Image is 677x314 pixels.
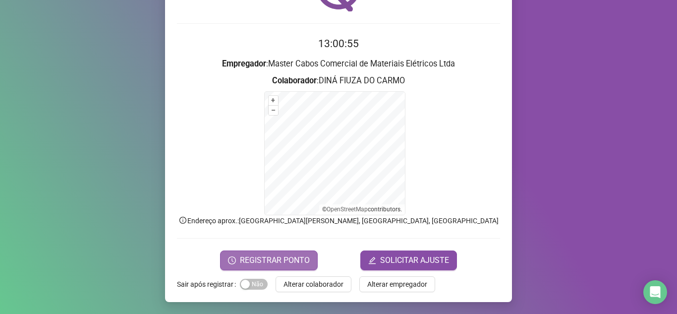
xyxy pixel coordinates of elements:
span: REGISTRAR PONTO [240,254,310,266]
strong: Colaborador [272,76,317,85]
time: 13:00:55 [318,38,359,50]
button: + [269,96,278,105]
button: REGISTRAR PONTO [220,251,318,270]
button: editSOLICITAR AJUSTE [360,251,457,270]
label: Sair após registrar [177,276,240,292]
span: Alterar colaborador [283,279,343,290]
span: SOLICITAR AJUSTE [380,254,449,266]
span: Alterar empregador [367,279,427,290]
strong: Empregador [222,59,266,68]
h3: : DINÁ FIUZA DO CARMO [177,74,500,87]
span: edit [368,256,376,264]
p: Endereço aprox. : [GEOGRAPHIC_DATA][PERSON_NAME], [GEOGRAPHIC_DATA], [GEOGRAPHIC_DATA] [177,215,500,226]
button: Alterar empregador [359,276,435,292]
span: clock-circle [228,256,236,264]
span: info-circle [178,216,187,225]
div: Open Intercom Messenger [643,280,667,304]
li: © contributors. [322,206,402,213]
button: Alterar colaborador [276,276,351,292]
button: – [269,106,278,115]
h3: : Master Cabos Comercial de Materiais Elétricos Ltda [177,58,500,70]
a: OpenStreetMap [327,206,368,213]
